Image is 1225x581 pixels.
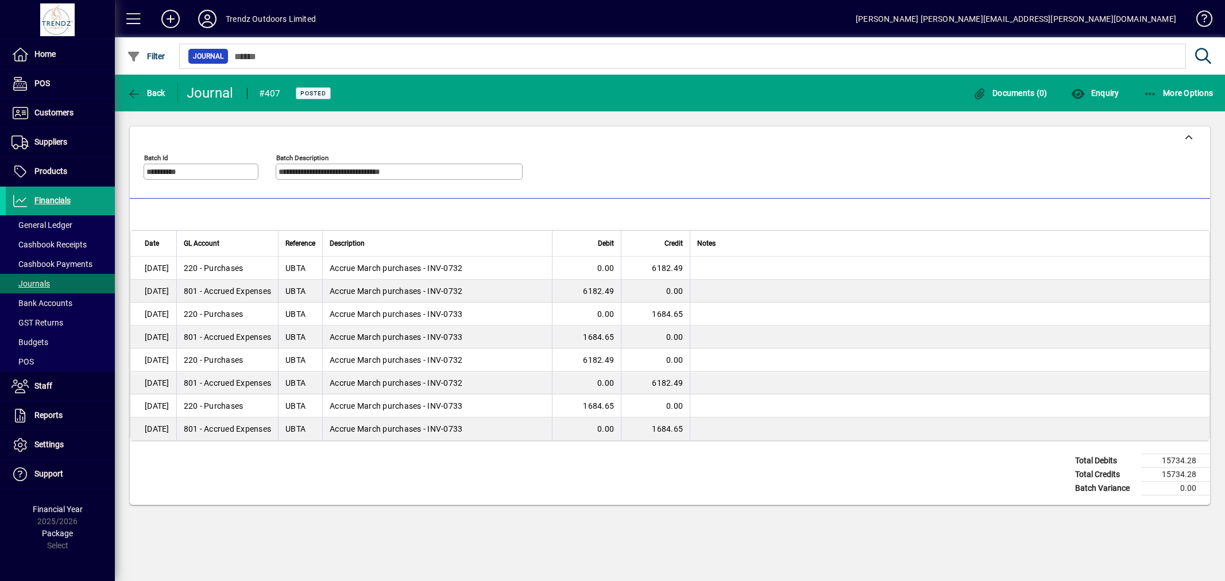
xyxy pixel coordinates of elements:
button: Documents (0) [970,83,1050,103]
a: Suppliers [6,128,115,157]
span: Settings [34,440,64,449]
span: Reference [285,237,315,250]
span: 801 - Accrued Expenses [184,285,272,297]
span: Documents (0) [973,88,1048,98]
td: 6182.49 [552,348,621,371]
button: Enquiry [1068,83,1122,103]
a: Staff [6,372,115,401]
a: POS [6,69,115,98]
td: Accrue March purchases - INV-0732 [322,280,552,303]
span: POS [11,357,34,366]
span: Reports [34,410,63,420]
td: 1684.65 [552,326,621,348]
a: General Ledger [6,215,115,235]
span: Back [127,88,165,98]
td: UBTA [278,371,322,394]
span: GST Returns [11,318,63,327]
span: Support [34,469,63,478]
a: Products [6,157,115,186]
span: 220 - Purchases [184,262,244,274]
span: 801 - Accrued Expenses [184,423,272,435]
td: Accrue March purchases - INV-0733 [322,394,552,417]
td: Accrue March purchases - INV-0732 [322,348,552,371]
td: 15734.28 [1141,454,1210,468]
td: [DATE] [130,371,176,394]
div: #407 [259,84,281,103]
div: Journal [187,84,235,102]
mat-label: Batch Description [276,154,329,162]
span: Enquiry [1071,88,1119,98]
button: Add [152,9,189,29]
button: Filter [124,46,168,67]
td: [DATE] [130,257,176,280]
span: Debit [598,237,614,250]
span: Journals [11,279,50,288]
td: 6182.49 [621,257,690,280]
td: 0.00 [621,280,690,303]
td: UBTA [278,326,322,348]
td: 1684.65 [621,303,690,326]
td: 6182.49 [621,371,690,394]
a: GST Returns [6,313,115,332]
span: Financials [34,196,71,205]
td: UBTA [278,417,322,440]
td: Accrue March purchases - INV-0733 [322,303,552,326]
span: Date [145,237,159,250]
span: 801 - Accrued Expenses [184,377,272,389]
td: [DATE] [130,348,176,371]
a: POS [6,352,115,371]
td: Accrue March purchases - INV-0732 [322,257,552,280]
span: Filter [127,52,165,61]
app-page-header-button: Back [115,83,178,103]
td: Total Debits [1069,454,1141,468]
td: Batch Variance [1069,482,1141,495]
span: Customers [34,108,74,117]
span: Staff [34,381,52,390]
td: 0.00 [1141,482,1210,495]
a: Reports [6,401,115,430]
td: 0.00 [552,257,621,280]
span: Suppliers [34,137,67,146]
td: 6182.49 [552,280,621,303]
span: General Ledger [11,220,72,230]
span: 801 - Accrued Expenses [184,331,272,343]
td: 0.00 [552,417,621,440]
td: 0.00 [552,303,621,326]
div: [PERSON_NAME] [PERSON_NAME][EMAIL_ADDRESS][PERSON_NAME][DOMAIN_NAME] [856,10,1176,28]
td: Accrue March purchases - INV-0733 [322,326,552,348]
td: UBTA [278,280,322,303]
span: More Options [1143,88,1214,98]
td: Accrue March purchases - INV-0732 [322,371,552,394]
td: 0.00 [552,371,621,394]
span: Package [42,529,73,538]
div: Trendz Outdoors Limited [226,10,316,28]
span: Home [34,49,56,59]
a: Cashbook Receipts [6,235,115,254]
td: [DATE] [130,417,176,440]
span: Cashbook Payments [11,259,92,269]
button: More Options [1141,83,1216,103]
td: Accrue March purchases - INV-0733 [322,417,552,440]
td: UBTA [278,257,322,280]
td: UBTA [278,394,322,417]
span: POS [34,79,50,88]
td: [DATE] [130,394,176,417]
a: Home [6,40,115,69]
td: [DATE] [130,280,176,303]
span: Description [330,237,365,250]
span: 220 - Purchases [184,400,244,412]
span: Financial Year [33,505,83,514]
td: 0.00 [621,326,690,348]
td: Total Credits [1069,468,1141,482]
a: Journals [6,274,115,293]
span: Budgets [11,338,48,347]
a: Budgets [6,332,115,352]
span: Credit [664,237,683,250]
span: Bank Accounts [11,299,72,308]
span: GL Account [184,237,219,250]
span: Products [34,166,67,176]
span: Journal [193,51,223,62]
button: Profile [189,9,226,29]
span: Cashbook Receipts [11,240,87,249]
td: 1684.65 [552,394,621,417]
